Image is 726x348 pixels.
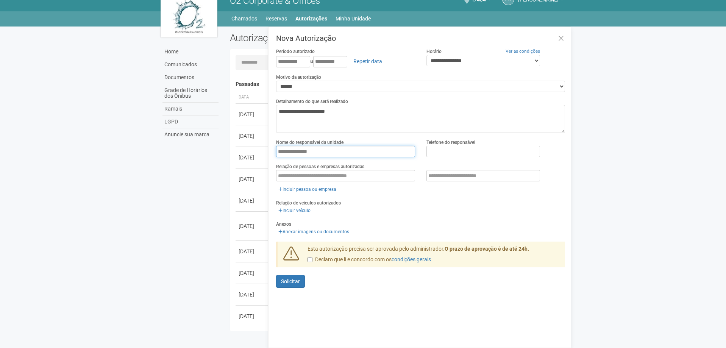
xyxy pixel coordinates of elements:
h4: Passadas [236,81,560,87]
input: Declaro que li e concordo com oscondições gerais [308,257,312,262]
a: Documentos [162,71,219,84]
a: Reservas [265,13,287,24]
th: Data [236,91,270,104]
a: Home [162,45,219,58]
a: Anuncie sua marca [162,128,219,141]
a: Incluir pessoa ou empresa [276,185,339,194]
label: Telefone do responsável [426,139,475,146]
div: [DATE] [239,111,267,118]
a: Anexar imagens ou documentos [276,228,351,236]
div: [DATE] [239,291,267,298]
span: Solicitar [281,278,300,284]
a: Chamados [231,13,257,24]
a: LGPD [162,115,219,128]
a: Autorizações [295,13,327,24]
label: Relação de veículos autorizados [276,200,341,206]
div: [DATE] [239,248,267,255]
div: a [276,55,415,68]
label: Anexos [276,221,291,228]
a: Comunicados [162,58,219,71]
div: [DATE] [239,154,267,161]
a: Incluir veículo [276,206,313,215]
label: Motivo da autorização [276,74,321,81]
h3: Nova Autorização [276,34,565,42]
div: [DATE] [239,222,267,230]
a: Minha Unidade [336,13,371,24]
div: [DATE] [239,269,267,277]
label: Período autorizado [276,48,315,55]
button: Solicitar [276,275,305,288]
a: Grade de Horários dos Ônibus [162,84,219,103]
div: [DATE] [239,175,267,183]
a: Ramais [162,103,219,115]
h2: Autorizações [230,32,392,44]
label: Relação de pessoas e empresas autorizadas [276,163,364,170]
div: [DATE] [239,197,267,204]
div: [DATE] [239,312,267,320]
a: Ver as condições [506,48,540,54]
label: Horário [426,48,442,55]
a: Repetir data [348,55,387,68]
strong: O prazo de aprovação é de até 24h. [445,246,529,252]
a: condições gerais [392,256,431,262]
label: Declaro que li e concordo com os [308,256,431,264]
div: Esta autorização precisa ser aprovada pelo administrador. [302,245,565,267]
label: Nome do responsável da unidade [276,139,343,146]
div: [DATE] [239,132,267,140]
label: Detalhamento do que será realizado [276,98,348,105]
